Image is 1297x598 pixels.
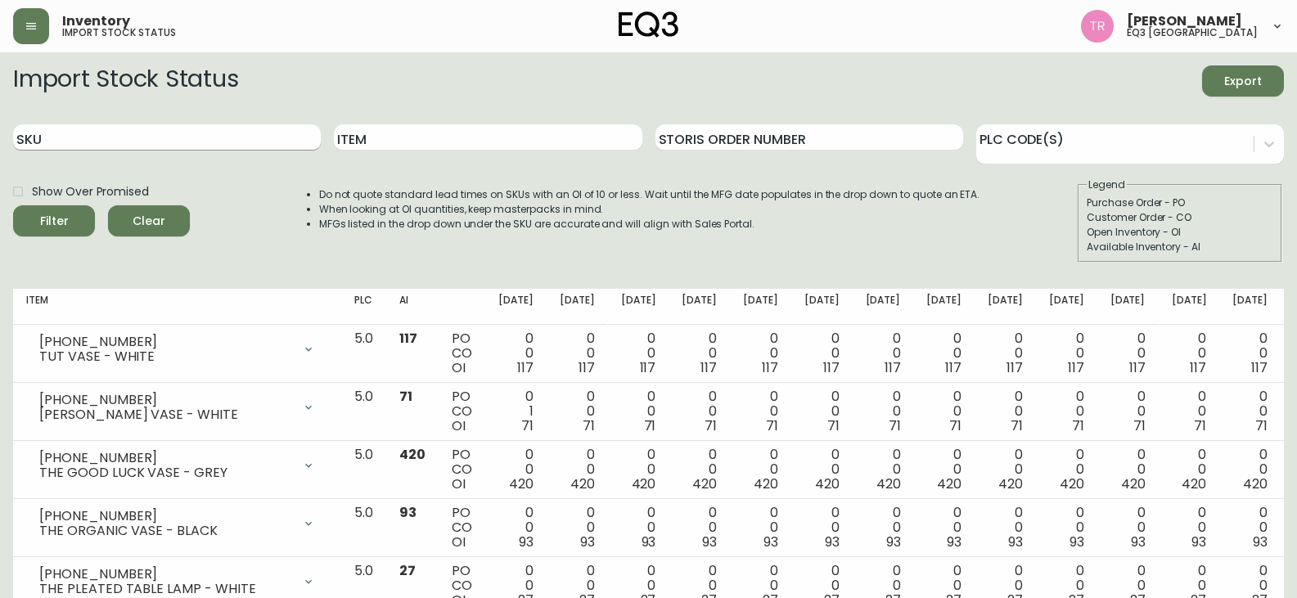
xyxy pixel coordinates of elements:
[1172,447,1207,492] div: 0 0
[560,447,595,492] div: 0 0
[1060,474,1084,493] span: 420
[341,289,386,325] th: PLC
[1087,240,1273,254] div: Available Inventory - AI
[452,416,466,435] span: OI
[1159,289,1220,325] th: [DATE]
[1243,474,1268,493] span: 420
[570,474,595,493] span: 420
[399,387,412,406] span: 71
[642,533,656,551] span: 93
[1011,416,1023,435] span: 71
[1215,71,1271,92] span: Export
[815,474,840,493] span: 420
[1255,416,1268,435] span: 71
[498,447,534,492] div: 0 0
[730,289,791,325] th: [DATE]
[621,447,656,492] div: 0 0
[1049,389,1084,434] div: 0 0
[743,331,778,375] div: 0 0
[560,506,595,550] div: 0 0
[1110,447,1146,492] div: 0 0
[866,389,901,434] div: 0 0
[39,524,292,538] div: THE ORGANIC VASE - BLACK
[682,331,717,375] div: 0 0
[1129,358,1146,377] span: 117
[1172,389,1207,434] div: 0 0
[319,202,980,217] li: When looking at OI quantities, keep masterpacks in mind.
[682,506,717,550] div: 0 0
[108,205,190,236] button: Clear
[743,506,778,550] div: 0 0
[509,474,534,493] span: 420
[682,447,717,492] div: 0 0
[804,331,840,375] div: 0 0
[705,416,717,435] span: 71
[319,217,980,232] li: MFGs listed in the drop down under the SKU are accurate and will align with Sales Portal.
[1133,416,1146,435] span: 71
[682,389,717,434] div: 0 0
[341,441,386,499] td: 5.0
[945,358,961,377] span: 117
[621,506,656,550] div: 0 0
[517,358,534,377] span: 117
[1068,358,1084,377] span: 117
[1049,506,1084,550] div: 0 0
[949,416,961,435] span: 71
[579,358,595,377] span: 117
[1131,533,1146,551] span: 93
[791,289,853,325] th: [DATE]
[913,289,975,325] th: [DATE]
[1008,533,1023,551] span: 93
[621,331,656,375] div: 0 0
[1087,210,1273,225] div: Customer Order - CO
[26,331,328,367] div: [PHONE_NUMBER]TUT VASE - WHITE
[804,447,840,492] div: 0 0
[341,499,386,557] td: 5.0
[399,445,426,464] span: 420
[452,331,472,375] div: PO CO
[1087,178,1127,192] legend: Legend
[1253,533,1268,551] span: 93
[885,358,901,377] span: 117
[399,503,417,522] span: 93
[39,393,292,407] div: [PHONE_NUMBER]
[669,289,730,325] th: [DATE]
[876,474,901,493] span: 420
[619,11,679,38] img: logo
[827,416,840,435] span: 71
[975,289,1036,325] th: [DATE]
[1232,447,1268,492] div: 0 0
[988,331,1023,375] div: 0 0
[700,358,717,377] span: 117
[823,358,840,377] span: 117
[547,289,608,325] th: [DATE]
[485,289,547,325] th: [DATE]
[926,331,961,375] div: 0 0
[1036,289,1097,325] th: [DATE]
[1251,358,1268,377] span: 117
[632,474,656,493] span: 420
[62,28,176,38] h5: import stock status
[1191,533,1206,551] span: 93
[452,389,472,434] div: PO CO
[988,389,1023,434] div: 0 0
[743,447,778,492] div: 0 0
[452,447,472,492] div: PO CO
[39,407,292,422] div: [PERSON_NAME] VASE - WHITE
[1127,15,1242,28] span: [PERSON_NAME]
[1127,28,1258,38] h5: eq3 [GEOGRAPHIC_DATA]
[866,447,901,492] div: 0 0
[399,561,416,580] span: 27
[1121,474,1146,493] span: 420
[40,211,69,232] div: Filter
[121,211,177,232] span: Clear
[498,506,534,550] div: 0 0
[743,389,778,434] div: 0 0
[804,506,840,550] div: 0 0
[13,289,341,325] th: Item
[560,389,595,434] div: 0 0
[1110,389,1146,434] div: 0 0
[13,65,238,97] h2: Import Stock Status
[1007,358,1023,377] span: 117
[926,389,961,434] div: 0 0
